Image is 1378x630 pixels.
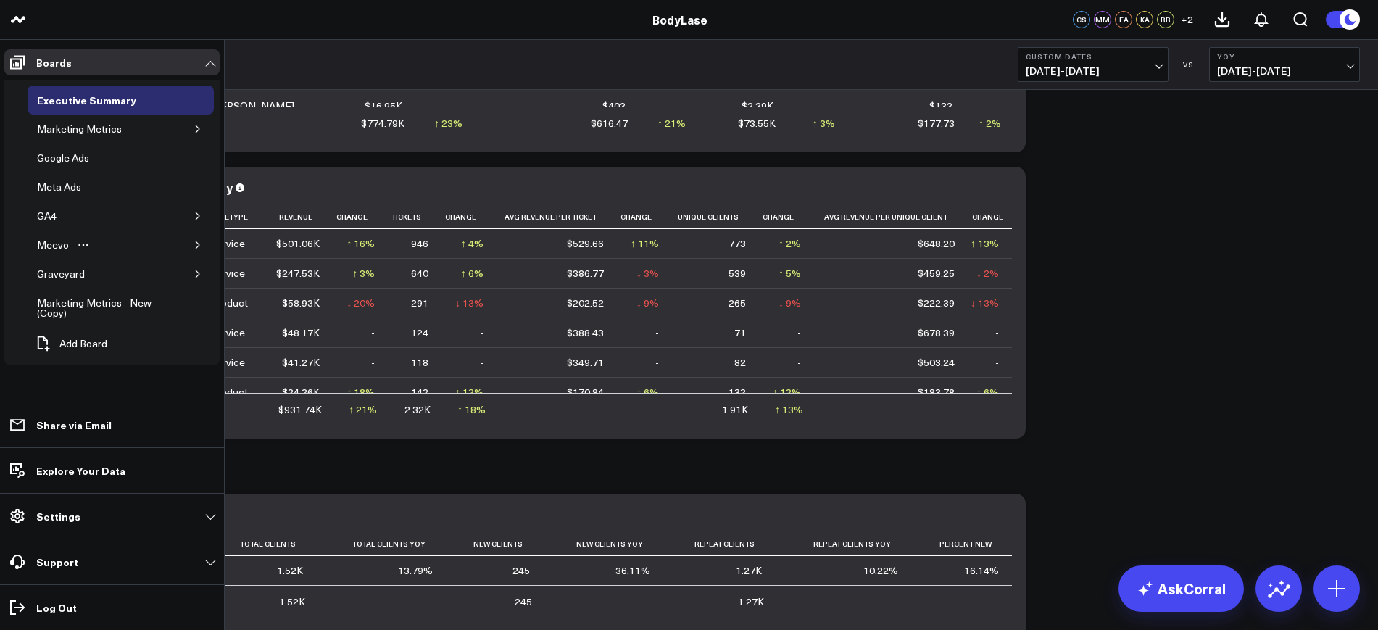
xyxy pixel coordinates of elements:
div: Meevo [33,236,72,254]
div: ↑ 18% [457,402,486,417]
a: Log Out [4,594,220,621]
div: 245 [515,594,532,609]
div: 1.91K [722,402,748,417]
div: Graveyard [33,265,88,283]
div: $247.53K [276,266,320,281]
div: ↑ 11% [631,236,659,251]
button: Add Board [28,328,115,360]
div: ↑ 12% [773,385,801,399]
a: Meta AdsOpen board menu [28,173,112,202]
div: ↑ 6% [461,266,483,281]
div: 16.14% [964,563,999,578]
div: ↑ 21% [349,402,377,417]
div: BB [1157,11,1174,28]
div: 2.32K [404,402,431,417]
div: Service [210,326,245,340]
div: ↓ 20% [346,296,375,310]
div: - [829,99,833,113]
div: - [371,355,375,370]
a: GraveyardOpen board menu [28,260,116,289]
th: Unique Clients [672,205,759,229]
span: [DATE] - [DATE] [1217,65,1352,77]
div: - [655,355,659,370]
th: Change [968,205,1012,229]
th: New Clients [446,532,542,556]
div: - [995,99,999,113]
div: $386.77 [567,266,604,281]
div: ↓ 13% [971,296,999,310]
div: $133 [929,99,952,113]
div: Product [210,296,248,310]
button: +2 [1178,11,1195,28]
a: Executive SummaryOpen board menu [28,86,167,115]
th: Change [759,205,814,229]
th: Change [333,205,388,229]
div: $170.84 [567,385,604,399]
div: 36.11% [615,563,650,578]
div: 1.27K [736,563,762,578]
div: $41.27K [282,355,320,370]
div: 71 [734,326,746,340]
div: ↑ 6% [636,385,659,399]
div: - [995,355,999,370]
th: Total Clients Yoy [316,532,446,556]
a: AskCorral [1118,565,1244,612]
div: $24.26K [282,385,320,399]
div: ↑ 13% [971,236,999,251]
div: GA4 [33,207,60,225]
div: Marketing Metrics [33,120,125,138]
div: $931.74K [278,402,322,417]
div: 118 [411,355,428,370]
div: $388.43 [567,326,604,340]
a: BodyLase [652,12,707,28]
div: $222.39 [918,296,955,310]
button: Custom Dates[DATE]-[DATE] [1018,47,1169,82]
span: + 2 [1181,14,1193,25]
div: $503.24 [918,355,955,370]
div: ↑ 13% [775,402,803,417]
div: ↓ 3% [636,266,659,281]
div: MM [1094,11,1111,28]
div: - [995,326,999,340]
div: - [680,99,684,113]
div: ↑ 3% [352,266,375,281]
div: - [480,355,483,370]
div: ↓ 9% [779,296,801,310]
button: Open board menu [72,239,94,251]
div: 773 [729,236,746,251]
div: 124 [411,326,428,340]
th: Change [617,205,672,229]
th: Change [441,205,497,229]
div: CS [1073,11,1090,28]
div: ↑ 6% [976,385,999,399]
div: $529.66 [567,236,604,251]
div: $774.79K [361,116,404,130]
div: Service [210,236,245,251]
a: Marketing MetricsOpen board menu [28,115,153,144]
p: Explore Your Data [36,465,125,476]
div: - [655,326,659,340]
th: Total Clients [210,532,316,556]
div: 265 [729,296,746,310]
div: ↑ 12% [455,385,483,399]
div: $616.47 [591,116,628,130]
div: 1.52K [277,563,303,578]
div: Service [210,266,245,281]
div: 539 [729,266,746,281]
a: Marketing Metrics - New (Copy)Open board menu [28,289,205,328]
div: ↑ 16% [346,236,375,251]
div: 82 [734,355,746,370]
th: Revenue [273,205,333,229]
th: Percent New [911,532,1012,556]
div: Executive Summary [33,91,140,109]
div: $16.95K [365,99,402,113]
div: ↑ 4% [461,236,483,251]
div: - [457,99,460,113]
div: 10.22% [863,563,898,578]
div: 132 [729,385,746,399]
div: - [480,326,483,340]
span: [DATE] - [DATE] [1026,65,1161,77]
a: MeevoOpen board menu [28,231,100,260]
div: $501.06K [276,236,320,251]
p: Log Out [36,602,77,613]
